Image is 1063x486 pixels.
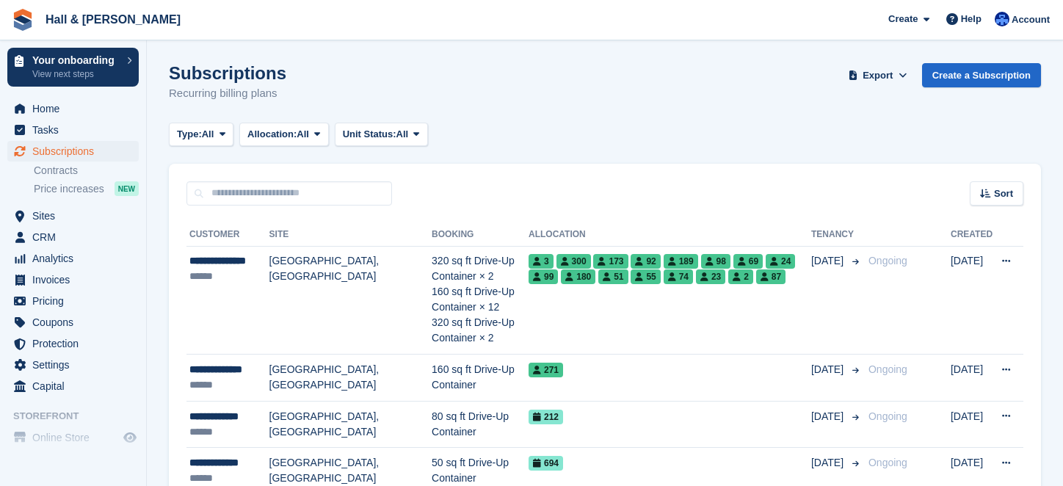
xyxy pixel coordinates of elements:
[32,141,120,162] span: Subscriptions
[994,186,1013,201] span: Sort
[995,12,1009,26] img: Claire Banham
[868,363,907,375] span: Ongoing
[631,269,660,284] span: 55
[7,48,139,87] a: Your onboarding View next steps
[7,206,139,226] a: menu
[186,223,269,247] th: Customer
[432,223,529,247] th: Booking
[7,376,139,396] a: menu
[922,63,1041,87] a: Create a Subscription
[863,68,893,83] span: Export
[269,401,432,448] td: [GEOGRAPHIC_DATA], [GEOGRAPHIC_DATA]
[32,68,120,81] p: View next steps
[269,355,432,402] td: [GEOGRAPHIC_DATA], [GEOGRAPHIC_DATA]
[32,248,120,269] span: Analytics
[529,254,554,269] span: 3
[811,362,846,377] span: [DATE]
[7,355,139,375] a: menu
[432,355,529,402] td: 160 sq ft Drive-Up Container
[32,376,120,396] span: Capital
[7,98,139,119] a: menu
[756,269,786,284] span: 87
[888,12,918,26] span: Create
[115,181,139,196] div: NEW
[631,254,660,269] span: 92
[561,269,595,284] span: 180
[868,410,907,422] span: Ongoing
[811,455,846,471] span: [DATE]
[733,254,763,269] span: 69
[7,333,139,354] a: menu
[811,223,863,247] th: Tenancy
[7,269,139,290] a: menu
[664,254,698,269] span: 189
[34,164,139,178] a: Contracts
[728,269,753,284] span: 2
[868,457,907,468] span: Ongoing
[529,410,563,424] span: 212
[696,269,725,284] span: 23
[34,181,139,197] a: Price increases NEW
[951,355,993,402] td: [DATE]
[269,223,432,247] th: Site
[811,409,846,424] span: [DATE]
[1012,12,1050,27] span: Account
[247,127,297,142] span: Allocation:
[432,401,529,448] td: 80 sq ft Drive-Up Container
[239,123,329,147] button: Allocation: All
[177,127,202,142] span: Type:
[701,254,730,269] span: 98
[593,254,628,269] span: 173
[664,269,693,284] span: 74
[32,227,120,247] span: CRM
[7,291,139,311] a: menu
[202,127,214,142] span: All
[961,12,982,26] span: Help
[529,269,558,284] span: 99
[343,127,396,142] span: Unit Status:
[7,141,139,162] a: menu
[766,254,795,269] span: 24
[7,227,139,247] a: menu
[32,312,120,333] span: Coupons
[951,401,993,448] td: [DATE]
[951,246,993,355] td: [DATE]
[32,333,120,354] span: Protection
[7,427,139,448] a: menu
[13,409,146,424] span: Storefront
[951,223,993,247] th: Created
[269,246,432,355] td: [GEOGRAPHIC_DATA], [GEOGRAPHIC_DATA]
[598,269,628,284] span: 51
[529,363,563,377] span: 271
[556,254,591,269] span: 300
[32,269,120,290] span: Invoices
[12,9,34,31] img: stora-icon-8386f47178a22dfd0bd8f6a31ec36ba5ce8667c1dd55bd0f319d3a0aa187defe.svg
[169,123,233,147] button: Type: All
[846,63,910,87] button: Export
[32,120,120,140] span: Tasks
[297,127,309,142] span: All
[335,123,428,147] button: Unit Status: All
[7,248,139,269] a: menu
[169,63,286,83] h1: Subscriptions
[7,312,139,333] a: menu
[32,355,120,375] span: Settings
[529,223,811,247] th: Allocation
[32,427,120,448] span: Online Store
[40,7,186,32] a: Hall & [PERSON_NAME]
[7,120,139,140] a: menu
[169,85,286,102] p: Recurring billing plans
[121,429,139,446] a: Preview store
[32,291,120,311] span: Pricing
[868,255,907,266] span: Ongoing
[32,206,120,226] span: Sites
[396,127,409,142] span: All
[529,456,563,471] span: 694
[432,246,529,355] td: 320 sq ft Drive-Up Container × 2 160 sq ft Drive-Up Container × 12 320 sq ft Drive-Up Container × 2
[811,253,846,269] span: [DATE]
[34,182,104,196] span: Price increases
[32,55,120,65] p: Your onboarding
[32,98,120,119] span: Home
